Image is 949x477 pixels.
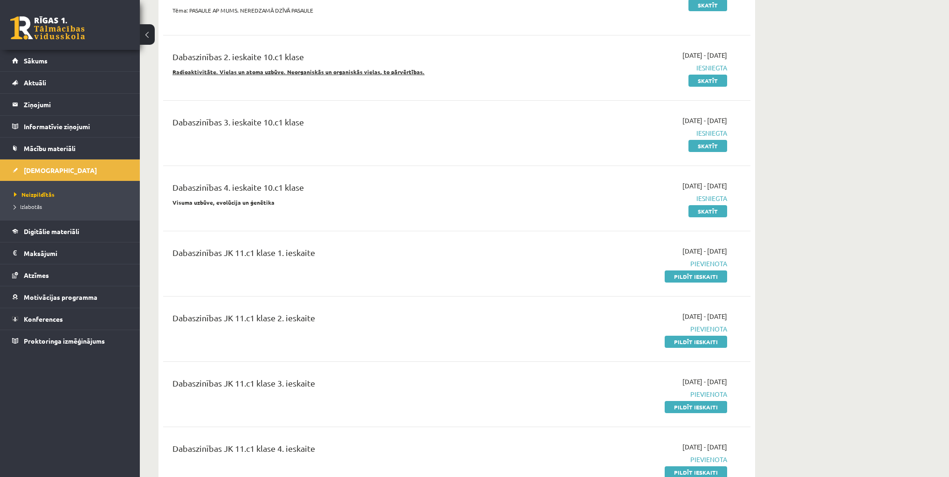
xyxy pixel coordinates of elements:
a: Skatīt [688,140,727,152]
a: Pildīt ieskaiti [665,270,727,283]
span: Pievienota [551,259,727,269]
a: Proktoringa izmēģinājums [12,330,128,352]
span: [DATE] - [DATE] [682,181,727,191]
span: Atzīmes [24,271,49,279]
span: Proktoringa izmēģinājums [24,337,105,345]
div: Dabaszinības 2. ieskaite 10.c1 klase [172,50,537,68]
div: Dabaszinības JK 11.c1 klase 3. ieskaite [172,377,537,394]
div: Dabaszinības 3. ieskaite 10.c1 klase [172,116,537,133]
a: [DEMOGRAPHIC_DATA] [12,159,128,181]
p: Tēma: PASAULE AP MUMS. NEREDZAMĀ DZĪVĀ PASAULE [172,6,537,14]
div: Dabaszinības 4. ieskaite 10.c1 klase [172,181,537,198]
span: Pievienota [551,389,727,399]
span: Pievienota [551,455,727,464]
span: Neizpildītās [14,191,55,198]
span: Motivācijas programma [24,293,97,301]
span: Iesniegta [551,194,727,203]
div: Dabaszinības JK 11.c1 klase 4. ieskaite [172,442,537,459]
a: Konferences [12,308,128,330]
a: Rīgas 1. Tālmācības vidusskola [10,16,85,40]
span: Pievienota [551,324,727,334]
span: [DATE] - [DATE] [682,311,727,321]
legend: Maksājumi [24,242,128,264]
a: Ziņojumi [12,94,128,115]
a: Pildīt ieskaiti [665,336,727,348]
span: Digitālie materiāli [24,227,79,235]
a: Digitālie materiāli [12,221,128,242]
a: Sākums [12,50,128,71]
a: Informatīvie ziņojumi [12,116,128,137]
legend: Ziņojumi [24,94,128,115]
span: Konferences [24,315,63,323]
strong: Visuma uzbūve, evolūcija un ģenētika [172,199,275,206]
u: Radioaktivitāte. Vielas un atoma uzbūve. Neorganiskās un organiskās vielas, to pārvērtības. [172,68,425,76]
span: [DATE] - [DATE] [682,50,727,60]
span: [DEMOGRAPHIC_DATA] [24,166,97,174]
a: Neizpildītās [14,190,131,199]
a: Pildīt ieskaiti [665,401,727,413]
span: [DATE] - [DATE] [682,246,727,256]
div: Dabaszinības JK 11.c1 klase 2. ieskaite [172,311,537,329]
span: Iesniegta [551,128,727,138]
span: [DATE] - [DATE] [682,442,727,452]
span: Sākums [24,56,48,65]
a: Atzīmes [12,264,128,286]
span: Aktuāli [24,78,46,87]
legend: Informatīvie ziņojumi [24,116,128,137]
span: Mācību materiāli [24,144,76,152]
div: Dabaszinības JK 11.c1 klase 1. ieskaite [172,246,537,263]
a: Maksājumi [12,242,128,264]
span: Izlabotās [14,203,42,210]
a: Motivācijas programma [12,286,128,308]
a: Izlabotās [14,202,131,211]
a: Skatīt [688,75,727,87]
span: [DATE] - [DATE] [682,377,727,387]
a: Aktuāli [12,72,128,93]
a: Skatīt [688,205,727,217]
a: Mācību materiāli [12,138,128,159]
span: [DATE] - [DATE] [682,116,727,125]
span: Iesniegta [551,63,727,73]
